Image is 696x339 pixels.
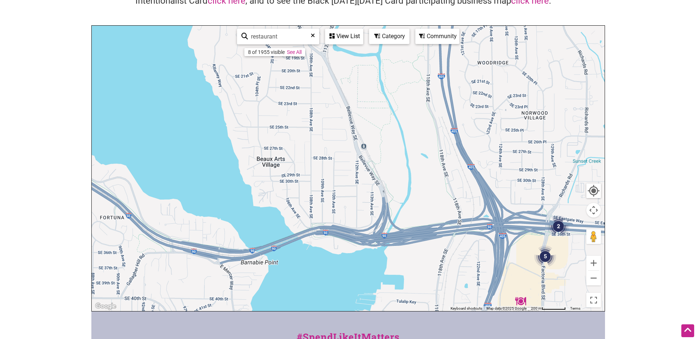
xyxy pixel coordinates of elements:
div: View List [326,29,362,43]
img: Google [94,302,118,311]
div: Scroll Back to Top [681,324,694,337]
a: See All [287,49,302,55]
button: Zoom in [586,256,601,270]
a: Open this area in Google Maps (opens a new window) [94,302,118,311]
a: Terms (opens in new tab) [570,306,580,310]
button: Map camera controls [586,203,601,218]
div: Type to search and filter [237,29,319,44]
button: Map Scale: 200 m per 62 pixels [529,306,568,311]
span: Map data ©2025 Google [487,306,526,310]
input: Type to find and filter... [248,29,314,44]
span: 200 m [531,306,542,310]
button: Keyboard shortcuts [451,306,482,311]
div: 8 of 1955 visible [248,49,285,55]
button: Zoom out [586,271,601,285]
button: Drag Pegman onto the map to open Street View [586,229,601,244]
div: Filter by category [369,29,409,44]
div: See a list of the visible businesses [325,29,363,44]
button: Your Location [586,183,601,198]
div: Filter by Community [415,29,459,44]
button: Toggle fullscreen view [586,293,601,307]
div: 5 [534,245,556,267]
div: Arepa Venezuelan Kitchen [515,296,526,307]
div: Community [416,29,459,43]
div: 2 [547,215,569,237]
div: Category [370,29,409,43]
